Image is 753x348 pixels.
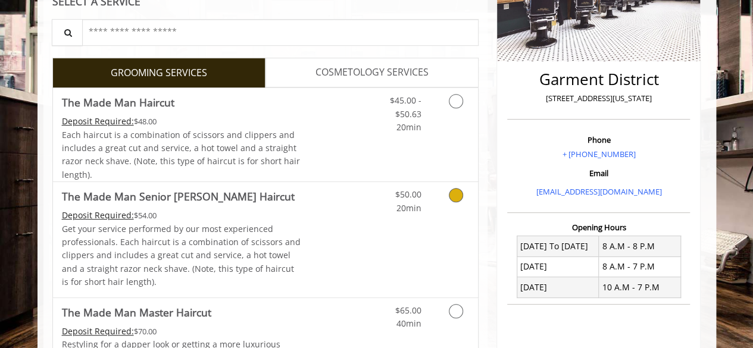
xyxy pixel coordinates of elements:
a: + [PHONE_NUMBER] [562,149,635,159]
td: [DATE] [517,256,599,277]
span: GROOMING SERVICES [111,65,207,81]
td: 8 A.M - 8 P.M [599,236,681,256]
b: The Made Man Senior [PERSON_NAME] Haircut [62,188,295,205]
button: Service Search [52,19,83,46]
span: This service needs some Advance to be paid before we block your appointment [62,325,134,337]
td: 10 A.M - 7 P.M [599,277,681,297]
div: $54.00 [62,209,301,222]
span: $45.00 - $50.63 [389,95,421,119]
p: [STREET_ADDRESS][US_STATE] [510,92,687,105]
span: $50.00 [395,189,421,200]
h3: Phone [510,136,687,144]
span: This service needs some Advance to be paid before we block your appointment [62,209,134,221]
span: 20min [396,121,421,133]
span: 20min [396,202,421,214]
td: 8 A.M - 7 P.M [599,256,681,277]
span: COSMETOLOGY SERVICES [315,65,429,80]
td: [DATE] [517,277,599,297]
div: $48.00 [62,115,301,128]
span: This service needs some Advance to be paid before we block your appointment [62,115,134,127]
span: Each haircut is a combination of scissors and clippers and includes a great cut and service, a ho... [62,129,300,180]
td: [DATE] To [DATE] [517,236,599,256]
h3: Email [510,169,687,177]
p: Get your service performed by our most experienced professionals. Each haircut is a combination o... [62,222,301,289]
b: The Made Man Master Haircut [62,304,211,321]
b: The Made Man Haircut [62,94,174,111]
h2: Garment District [510,71,687,88]
div: $70.00 [62,325,301,338]
a: [EMAIL_ADDRESS][DOMAIN_NAME] [536,186,661,197]
span: 40min [396,318,421,329]
h3: Opening Hours [507,223,690,231]
span: $65.00 [395,305,421,316]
